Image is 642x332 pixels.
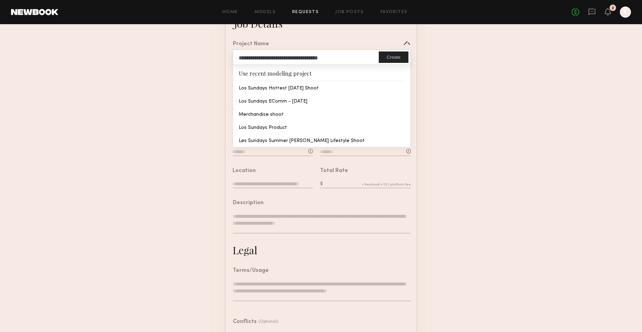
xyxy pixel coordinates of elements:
[258,319,278,324] div: (Optional)
[255,10,276,15] a: Models
[620,7,631,18] a: K
[233,268,269,274] div: Terms/Usage
[379,51,408,63] button: Create
[233,168,256,174] div: Location
[335,10,364,15] a: Job Posts
[233,243,257,257] div: Legal
[233,319,257,325] div: Conflicts
[612,6,614,10] div: 2
[233,94,410,107] div: Los Sundays EComm - [DATE]
[233,121,410,134] div: Los Sundays Product
[233,41,269,47] div: Project Name
[223,10,238,15] a: Home
[233,65,410,80] div: Use recent modeling project
[233,134,410,147] div: Løs Sundays Summer [PERSON_NAME] Lifestyle Shoot
[233,81,410,94] div: Los Sundays Hottest [DATE] Shoot
[233,200,264,206] div: Description
[320,168,348,174] div: Total Rate
[292,10,319,15] a: Requests
[233,107,410,121] div: Merchandise shoot
[381,10,408,15] a: Favorites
